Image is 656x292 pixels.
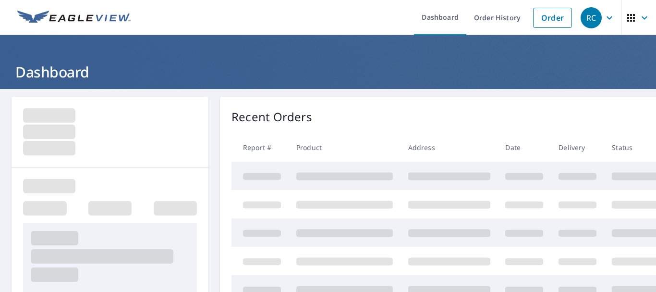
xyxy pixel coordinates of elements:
a: Order [533,8,572,28]
th: Product [289,133,401,162]
th: Delivery [551,133,604,162]
div: RC [581,7,602,28]
th: Report # [231,133,289,162]
img: EV Logo [17,11,131,25]
h1: Dashboard [12,62,644,82]
th: Address [401,133,498,162]
p: Recent Orders [231,108,312,126]
th: Date [498,133,551,162]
